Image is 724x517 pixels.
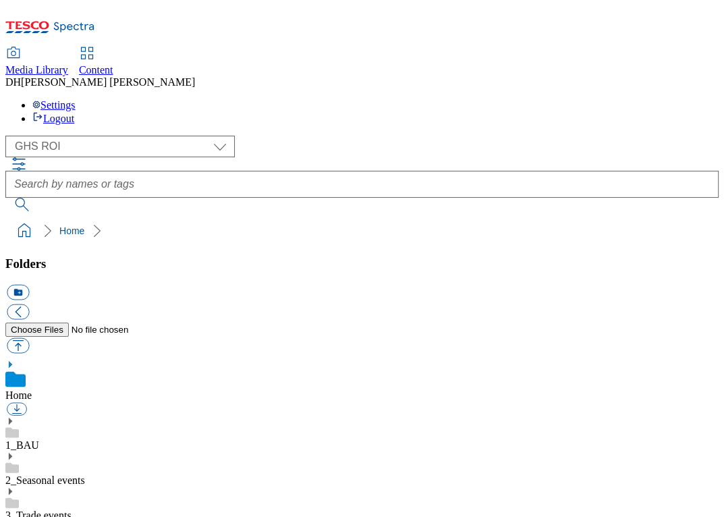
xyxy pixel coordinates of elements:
[5,171,719,198] input: Search by names or tags
[5,474,85,486] a: 2_Seasonal events
[79,64,113,76] span: Content
[32,113,74,124] a: Logout
[5,256,719,271] h3: Folders
[32,99,76,111] a: Settings
[5,389,32,401] a: Home
[5,64,68,76] span: Media Library
[5,218,719,244] nav: breadcrumb
[13,220,35,242] a: home
[79,48,113,76] a: Content
[5,76,21,88] span: DH
[21,76,195,88] span: [PERSON_NAME] [PERSON_NAME]
[5,439,39,451] a: 1_BAU
[59,225,84,236] a: Home
[5,48,68,76] a: Media Library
